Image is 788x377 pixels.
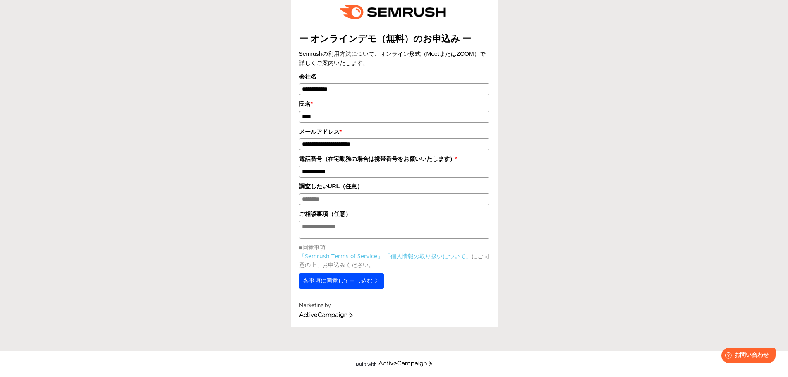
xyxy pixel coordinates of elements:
label: 会社名 [299,72,489,81]
label: メールアドレス [299,127,489,136]
div: Marketing by [299,301,489,310]
label: 氏名 [299,99,489,108]
title: ー オンラインデモ（無料）のお申込み ー [299,32,489,45]
label: 調査したいURL（任意） [299,182,489,191]
label: ご相談事項（任意） [299,209,489,219]
a: 「個人情報の取り扱いについて」 [385,252,472,260]
label: 電話番号（在宅勤務の場合は携帯番号をお願いいたします） [299,154,489,163]
iframe: Help widget launcher [714,345,779,368]
div: Built with [356,360,377,367]
p: ■同意事項 [299,243,489,252]
p: にご同意の上、お申込みください。 [299,252,489,269]
button: 各事項に同意して申し込む ▷ [299,273,384,289]
a: 「Semrush Terms of Service」 [299,252,383,260]
div: Semrushの利用方法について、オンライン形式（MeetまたはZOOM）で詳しくご案内いたします。 [299,49,489,68]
